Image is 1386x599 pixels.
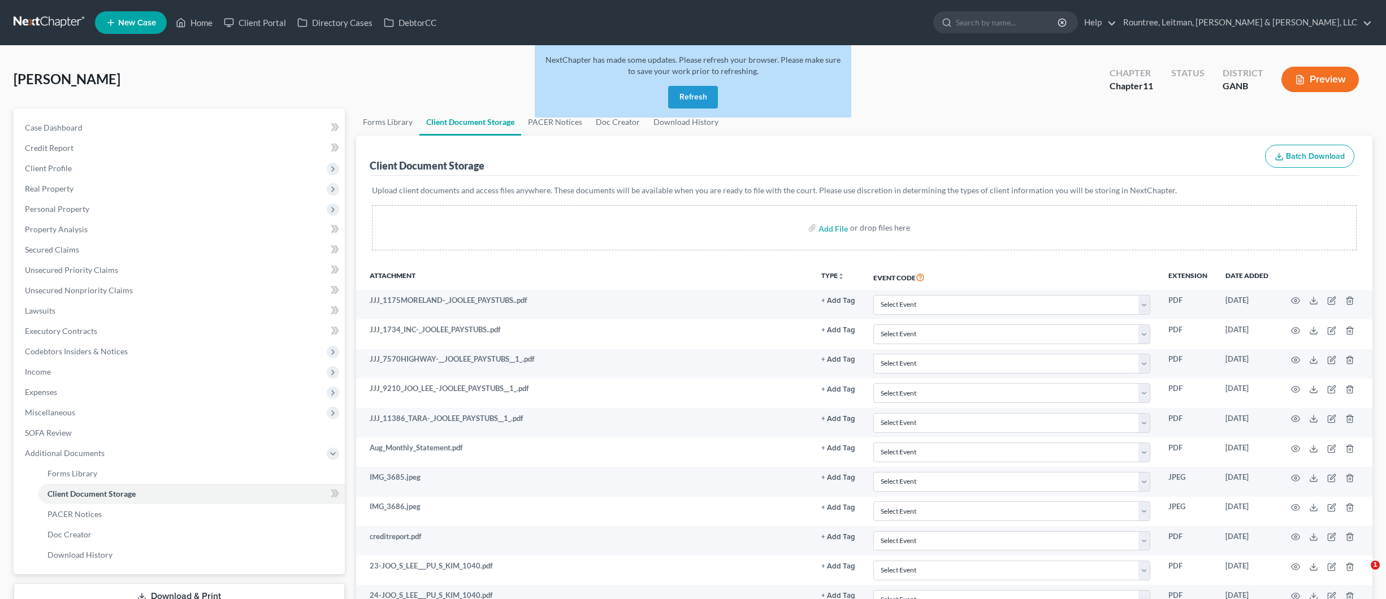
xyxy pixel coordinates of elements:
[25,285,133,295] span: Unsecured Nonpriority Claims
[821,442,855,453] a: + Add Tag
[1216,408,1277,437] td: [DATE]
[378,12,442,33] a: DebtorCC
[419,108,521,136] a: Client Document Storage
[821,386,855,393] button: + Add Tag
[16,219,345,240] a: Property Analysis
[821,324,855,335] a: + Add Tag
[25,387,57,397] span: Expenses
[821,356,855,363] button: + Add Tag
[821,563,855,570] button: + Add Tag
[1216,555,1277,585] td: [DATE]
[38,504,345,524] a: PACER Notices
[25,245,79,254] span: Secured Claims
[25,407,75,417] span: Miscellaneous
[821,531,855,542] a: + Add Tag
[38,484,345,504] a: Client Document Storage
[356,497,812,526] td: IMG_3686.jpeg
[370,159,484,172] div: Client Document Storage
[25,204,89,214] span: Personal Property
[25,306,55,315] span: Lawsuits
[1216,437,1277,467] td: [DATE]
[25,143,73,153] span: Credit Report
[25,123,83,132] span: Case Dashboard
[16,240,345,260] a: Secured Claims
[821,504,855,511] button: + Add Tag
[356,437,812,467] td: Aug_Monthly_Statement.pdf
[356,379,812,408] td: JJJ_9210_JOO_LEE_-JOOLEE_PAYSTUBS__1_.pdf
[821,415,855,423] button: + Add Tag
[1110,80,1153,93] div: Chapter
[821,474,855,481] button: + Add Tag
[1348,561,1375,588] iframe: Intercom live chat
[864,264,1159,290] th: Event Code
[25,184,73,193] span: Real Property
[1286,151,1345,161] span: Batch Download
[1143,80,1153,91] span: 11
[1216,497,1277,526] td: [DATE]
[1110,67,1153,80] div: Chapter
[356,555,812,585] td: 23-JOO_S_LEE___PU_S_KIM_1040.pdf
[1118,12,1372,33] a: Rountree, Leitman, [PERSON_NAME] & [PERSON_NAME], LLC
[1216,349,1277,379] td: [DATE]
[521,108,589,136] a: PACER Notices
[47,489,136,498] span: Client Document Storage
[956,12,1059,33] input: Search by name...
[25,346,128,356] span: Codebtors Insiders & Notices
[118,19,156,27] span: New Case
[25,367,51,376] span: Income
[16,138,345,158] a: Credit Report
[25,163,72,173] span: Client Profile
[1079,12,1116,33] a: Help
[218,12,292,33] a: Client Portal
[1159,319,1216,349] td: PDF
[821,354,855,364] a: + Add Tag
[1159,408,1216,437] td: PDF
[668,86,718,108] button: Refresh
[1223,80,1263,93] div: GANB
[16,260,345,280] a: Unsecured Priority Claims
[14,71,120,87] span: [PERSON_NAME]
[1216,264,1277,290] th: Date added
[821,533,855,541] button: + Add Tag
[356,290,812,319] td: JJJ_1175MORELAND-_JOOLEE_PAYSTUBS..pdf
[821,501,855,512] a: + Add Tag
[838,273,844,280] i: unfold_more
[25,428,72,437] span: SOFA Review
[47,529,92,539] span: Doc Creator
[1216,290,1277,319] td: [DATE]
[16,301,345,321] a: Lawsuits
[38,463,345,484] a: Forms Library
[25,448,105,458] span: Additional Documents
[16,280,345,301] a: Unsecured Nonpriority Claims
[25,224,88,234] span: Property Analysis
[372,185,1357,196] p: Upload client documents and access files anywhere. These documents will be available when you are...
[1216,467,1277,496] td: [DATE]
[356,467,812,496] td: IMG_3685.jpeg
[356,526,812,555] td: creditreport.pdf
[1159,467,1216,496] td: JPEG
[1159,497,1216,526] td: JPEG
[1371,561,1380,570] span: 1
[356,408,812,437] td: JJJ_11386_TARA-_JOOLEE_PAYSTUBS__1_.pdf
[356,108,419,136] a: Forms Library
[545,55,841,76] span: NextChapter has made some updates. Please refresh your browser. Please make sure to save your wor...
[850,222,910,233] div: or drop files here
[1159,555,1216,585] td: PDF
[821,413,855,424] a: + Add Tag
[821,295,855,306] a: + Add Tag
[292,12,378,33] a: Directory Cases
[356,349,812,379] td: JJJ_7570HIGHWAY-__JOOLEE_PAYSTUBS__1_.pdf
[1159,349,1216,379] td: PDF
[821,272,844,280] button: TYPEunfold_more
[47,550,112,559] span: Download History
[1159,290,1216,319] td: PDF
[170,12,218,33] a: Home
[821,561,855,571] a: + Add Tag
[16,321,345,341] a: Executory Contracts
[1171,67,1205,80] div: Status
[1216,319,1277,349] td: [DATE]
[47,468,97,478] span: Forms Library
[25,326,97,336] span: Executory Contracts
[821,472,855,483] a: + Add Tag
[16,423,345,443] a: SOFA Review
